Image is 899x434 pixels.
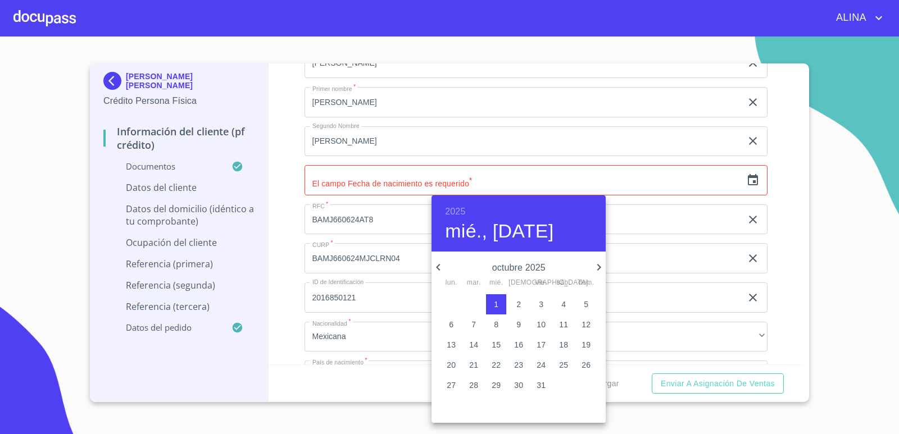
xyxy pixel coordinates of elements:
p: 1 [494,299,498,310]
button: 6 [441,314,461,335]
button: 27 [441,375,461,395]
button: 22 [486,355,506,375]
p: octubre 2025 [445,261,592,275]
button: 23 [508,355,529,375]
button: 2 [508,294,529,314]
button: 31 [531,375,551,395]
p: 25 [559,359,568,371]
p: 6 [449,319,453,330]
p: 11 [559,319,568,330]
button: mié., [DATE] [445,220,553,243]
span: sáb. [553,277,574,289]
p: 19 [582,339,591,350]
button: 26 [576,355,596,375]
button: 2025 [445,204,465,220]
button: 7 [464,314,484,335]
p: 17 [537,339,546,350]
button: 12 [576,314,596,335]
button: 28 [464,375,484,395]
span: vie. [531,277,551,289]
span: lun. [441,277,461,289]
button: 3 [531,294,551,314]
p: 26 [582,359,591,371]
p: 29 [492,380,501,391]
button: 9 [508,314,529,335]
span: dom. [576,277,596,289]
p: 28 [469,380,478,391]
p: 10 [537,319,546,330]
p: 2 [516,299,521,310]
button: 19 [576,335,596,355]
p: 20 [447,359,456,371]
button: 25 [553,355,574,375]
p: 21 [469,359,478,371]
p: 15 [492,339,501,350]
p: 27 [447,380,456,391]
p: 31 [537,380,546,391]
button: 15 [486,335,506,355]
button: 17 [531,335,551,355]
p: 22 [492,359,501,371]
button: 13 [441,335,461,355]
button: 16 [508,335,529,355]
button: 24 [531,355,551,375]
p: 18 [559,339,568,350]
span: mié. [486,277,506,289]
button: 1 [486,294,506,314]
p: 30 [514,380,523,391]
button: 29 [486,375,506,395]
p: 16 [514,339,523,350]
p: 3 [539,299,543,310]
p: 5 [584,299,588,310]
p: 13 [447,339,456,350]
span: mar. [464,277,484,289]
p: 9 [516,319,521,330]
p: 12 [582,319,591,330]
button: 10 [531,314,551,335]
p: 4 [561,299,566,310]
button: 21 [464,355,484,375]
button: 11 [553,314,574,335]
button: 5 [576,294,596,314]
p: 23 [514,359,523,371]
button: 14 [464,335,484,355]
button: 4 [553,294,574,314]
p: 8 [494,319,498,330]
p: 7 [471,319,476,330]
p: 14 [469,339,478,350]
button: 18 [553,335,574,355]
button: 8 [486,314,506,335]
p: 24 [537,359,546,371]
button: 30 [508,375,529,395]
span: [DEMOGRAPHIC_DATA]. [508,277,529,289]
button: 20 [441,355,461,375]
